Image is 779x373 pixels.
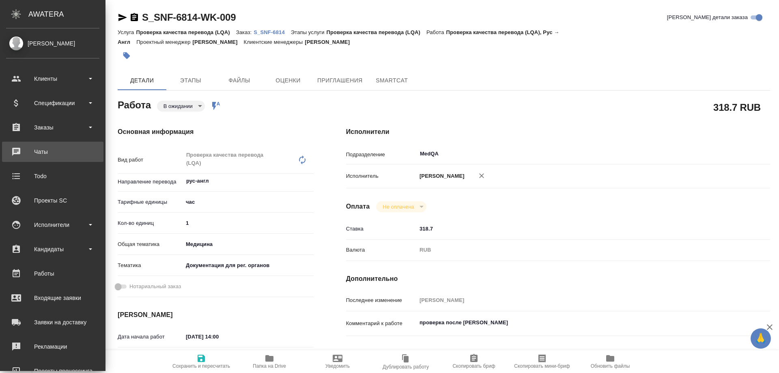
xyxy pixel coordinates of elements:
[303,350,372,373] button: Уведомить
[118,127,314,137] h4: Основная информация
[2,312,103,332] a: Заявки на доставку
[183,195,314,209] div: час
[6,316,99,328] div: Заявки на доставку
[346,274,770,284] h4: Дополнительно
[325,363,350,369] span: Уведомить
[473,167,491,185] button: Удалить исполнителя
[118,240,183,248] p: Общая тематика
[346,151,417,159] p: Подразделение
[161,103,195,110] button: В ожидании
[754,330,768,347] span: 🙏
[346,246,417,254] p: Валюта
[254,28,291,35] a: S_SNF-6814
[508,350,576,373] button: Скопировать мини-бриф
[236,29,254,35] p: Заказ:
[6,97,99,109] div: Спецификации
[713,100,761,114] h2: 318.7 RUB
[346,319,417,328] p: Комментарий к работе
[317,75,363,86] span: Приглашения
[118,198,183,206] p: Тарифные единицы
[417,172,465,180] p: [PERSON_NAME]
[244,39,305,45] p: Клиентские менеджеры
[193,39,244,45] p: [PERSON_NAME]
[136,39,192,45] p: Проектный менеджер
[6,39,99,48] div: [PERSON_NAME]
[376,201,426,212] div: В ожидании
[305,39,356,45] p: [PERSON_NAME]
[171,75,210,86] span: Этапы
[6,73,99,85] div: Клиенты
[6,194,99,207] div: Проекты SC
[383,364,429,370] span: Дублировать работу
[167,350,235,373] button: Сохранить и пересчитать
[291,29,327,35] p: Этапы услуги
[2,263,103,284] a: Работы
[591,363,630,369] span: Обновить файлы
[118,310,314,320] h4: [PERSON_NAME]
[372,350,440,373] button: Дублировать работу
[417,223,735,235] input: ✎ Введи что-нибудь
[346,225,417,233] p: Ставка
[269,75,308,86] span: Оценки
[118,333,183,341] p: Дата начала работ
[118,178,183,186] p: Направление перевода
[2,288,103,308] a: Входящие заявки
[309,180,311,182] button: Open
[136,29,236,35] p: Проверка качества перевода (LQA)
[2,336,103,357] a: Рекламации
[2,166,103,186] a: Todo
[28,6,105,22] div: AWATERA
[751,328,771,349] button: 🙏
[372,75,411,86] span: SmartCat
[346,296,417,304] p: Последнее изменение
[327,29,426,35] p: Проверка качества перевода (LQA)
[129,13,139,22] button: Скопировать ссылку
[6,292,99,304] div: Входящие заявки
[6,219,99,231] div: Исполнители
[6,121,99,134] div: Заказы
[6,267,99,280] div: Работы
[440,350,508,373] button: Скопировать бриф
[2,190,103,211] a: Проекты SC
[417,243,735,257] div: RUB
[2,142,103,162] a: Чаты
[142,12,236,23] a: S_SNF-6814-WK-009
[118,261,183,270] p: Тематика
[183,259,314,272] div: Документация для рег. органов
[254,29,291,35] p: S_SNF-6814
[6,243,99,255] div: Кандидаты
[235,350,303,373] button: Папка на Drive
[183,331,254,343] input: ✎ Введи что-нибудь
[118,219,183,227] p: Кол-во единиц
[346,127,770,137] h4: Исполнители
[118,97,151,112] h2: Работа
[380,203,416,210] button: Не оплачена
[6,341,99,353] div: Рекламации
[157,101,205,112] div: В ожидании
[118,29,136,35] p: Услуга
[123,75,161,86] span: Детали
[346,202,370,211] h4: Оплата
[253,363,286,369] span: Папка на Drive
[426,29,446,35] p: Работа
[220,75,259,86] span: Файлы
[417,294,735,306] input: Пустое поле
[183,217,314,229] input: ✎ Введи что-нибудь
[667,13,748,22] span: [PERSON_NAME] детали заказа
[118,156,183,164] p: Вид работ
[417,316,735,330] textarea: проверка после [PERSON_NAME]
[6,170,99,182] div: Todo
[172,363,230,369] span: Сохранить и пересчитать
[576,350,644,373] button: Обновить файлы
[730,153,732,155] button: Open
[452,363,495,369] span: Скопировать бриф
[346,172,417,180] p: Исполнитель
[6,146,99,158] div: Чаты
[118,47,136,65] button: Добавить тэг
[514,363,570,369] span: Скопировать мини-бриф
[183,237,314,251] div: Медицина
[417,347,735,361] textarea: /Clients/Sanofi/Orders/S_SNF-6814/LQA/S_SNF-6814-WK-009
[129,282,181,291] span: Нотариальный заказ
[118,13,127,22] button: Скопировать ссылку для ЯМессенджера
